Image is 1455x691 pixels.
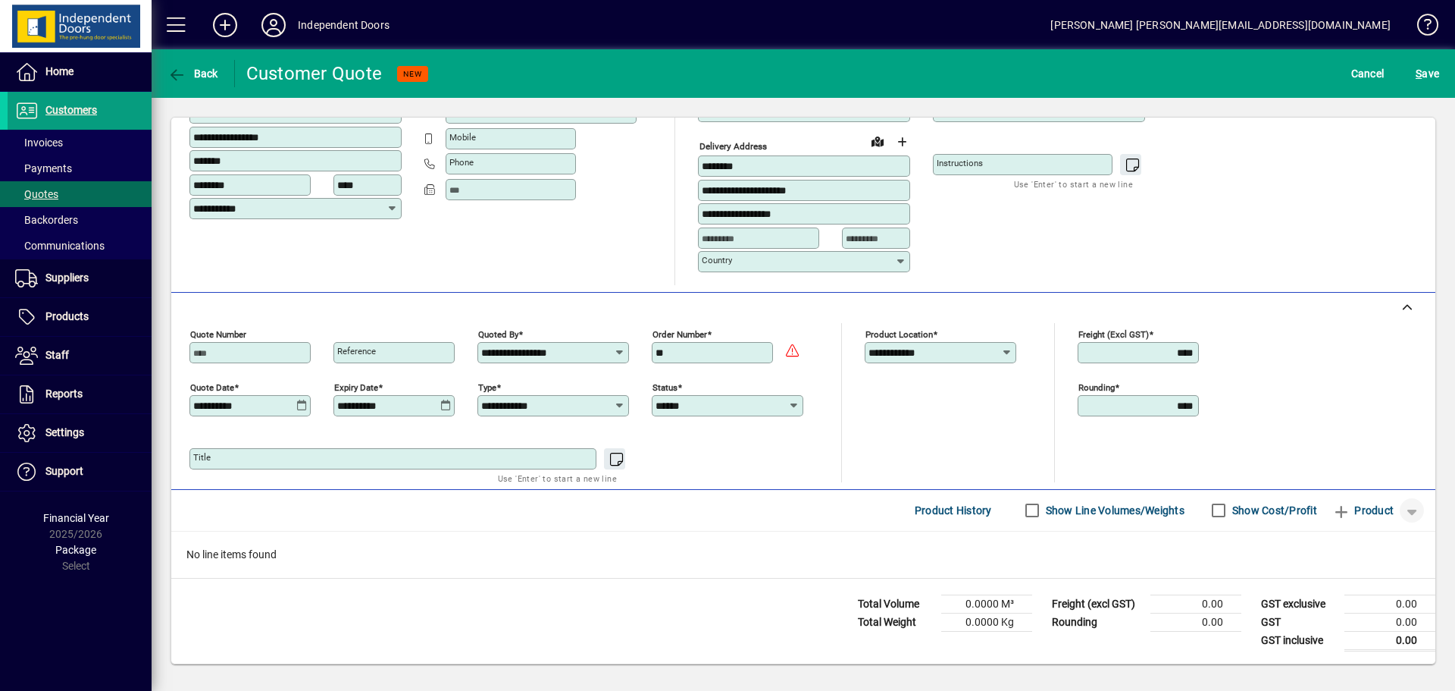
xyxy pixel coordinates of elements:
button: Add [201,11,249,39]
a: Payments [8,155,152,181]
button: Product History [909,497,998,524]
td: 0.00 [1344,595,1435,613]
td: 0.00 [1344,631,1435,650]
mat-label: Quote number [190,328,246,339]
button: Save [1412,60,1443,87]
a: Suppliers [8,259,152,297]
a: Knowledge Base [1406,3,1436,52]
td: 0.0000 M³ [941,595,1032,613]
span: NEW [403,69,422,79]
span: ave [1416,61,1439,86]
mat-label: Order number [652,328,707,339]
td: GST exclusive [1253,595,1344,613]
label: Show Cost/Profit [1229,503,1317,518]
span: Support [45,465,83,477]
span: Reports [45,388,83,400]
app-page-header-button: Back [152,60,235,87]
span: Products [45,310,89,322]
a: Invoices [8,130,152,155]
span: Backorders [15,214,78,226]
a: Staff [8,337,152,375]
span: Product [1332,498,1394,523]
mat-label: Phone [449,157,474,168]
a: Backorders [8,207,152,233]
span: Package [55,544,96,556]
mat-label: Country [702,255,732,265]
span: Product History [915,498,992,523]
div: Customer Quote [246,61,383,86]
span: Back [167,68,218,80]
button: Back [164,60,222,87]
td: 0.00 [1150,613,1241,631]
mat-label: Quote date [190,382,234,392]
button: Product [1325,497,1401,524]
td: 0.0000 Kg [941,613,1032,631]
a: Quotes [8,181,152,207]
div: Independent Doors [298,13,390,37]
mat-label: Mobile [449,132,476,143]
td: GST inclusive [1253,631,1344,650]
mat-label: Product location [865,328,933,339]
mat-label: Expiry date [334,382,378,392]
mat-label: Instructions [937,158,983,168]
div: No line items found [171,532,1435,578]
span: Financial Year [43,512,109,524]
button: Choose address [890,130,914,154]
a: Home [8,53,152,91]
a: Support [8,453,152,491]
span: Quotes [15,188,58,200]
mat-label: Title [193,452,211,463]
a: View on map [865,129,890,153]
span: Invoices [15,137,63,149]
mat-label: Quoted by [478,328,518,339]
td: GST [1253,613,1344,631]
td: Rounding [1044,613,1150,631]
button: Profile [249,11,298,39]
a: Communications [8,233,152,259]
td: Total Weight [850,613,941,631]
span: Staff [45,349,69,361]
mat-hint: Use 'Enter' to start a new line [498,470,617,487]
mat-hint: Use 'Enter' to start a new line [1014,175,1133,193]
span: Cancel [1351,61,1385,86]
mat-label: Rounding [1078,382,1115,392]
span: Settings [45,426,84,438]
td: 0.00 [1150,595,1241,613]
span: Communications [15,240,105,252]
span: Customers [45,104,97,116]
mat-label: Reference [337,346,376,356]
td: 0.00 [1344,613,1435,631]
mat-label: Status [652,382,677,392]
td: Total Volume [850,595,941,613]
a: Settings [8,414,152,452]
span: Payments [15,162,72,174]
mat-label: Freight (excl GST) [1078,328,1149,339]
span: Home [45,65,74,77]
div: [PERSON_NAME] [PERSON_NAME][EMAIL_ADDRESS][DOMAIN_NAME] [1050,13,1391,37]
td: Freight (excl GST) [1044,595,1150,613]
span: Suppliers [45,272,89,284]
span: S [1416,68,1422,80]
mat-label: Type [478,382,496,392]
button: Cancel [1347,60,1388,87]
label: Show Line Volumes/Weights [1043,503,1184,518]
a: Reports [8,375,152,413]
a: Products [8,298,152,336]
